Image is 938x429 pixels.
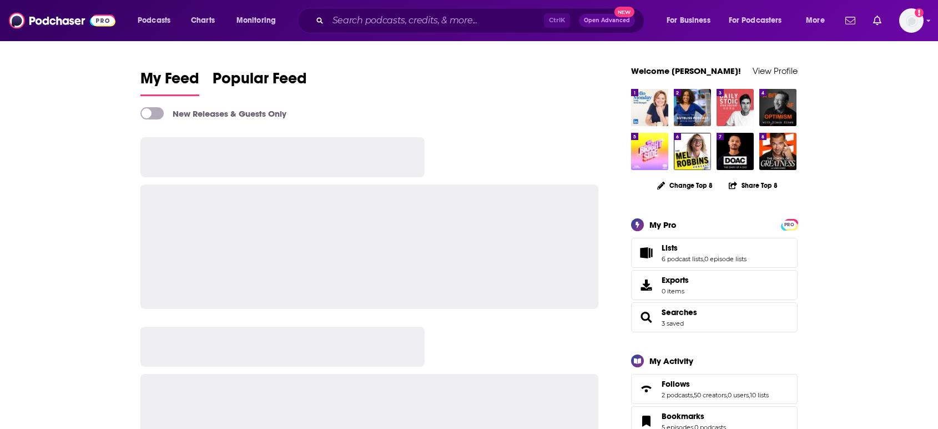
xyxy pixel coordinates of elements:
img: Podchaser - Follow, Share and Rate Podcasts [9,10,115,31]
a: Follows [662,379,769,389]
a: Searches [635,310,657,325]
span: My Feed [140,69,199,94]
a: 2 podcasts [662,391,693,399]
a: Lists [635,245,657,261]
span: Popular Feed [213,69,307,94]
span: Podcasts [138,13,170,28]
span: New [614,7,634,17]
button: Change Top 8 [650,178,719,192]
button: open menu [798,12,839,29]
img: A Bit of Optimism [759,89,796,126]
img: The Mel Robbins Podcast [674,133,711,170]
a: Searches [662,307,697,317]
button: Share Top 8 [728,174,778,196]
span: Logged in as hmill [899,8,924,33]
img: The Bright Side [631,133,668,170]
button: Open AdvancedNew [579,14,635,27]
a: 0 episode lists [704,255,747,263]
a: Charts [184,12,221,29]
span: Monitoring [236,13,276,28]
a: 50 creators [694,391,727,399]
a: 10 lists [750,391,769,399]
img: Hello Monday with Jessi Hempel [631,89,668,126]
span: Exports [662,275,689,285]
img: The Daily Stoic [717,89,754,126]
div: My Activity [649,356,693,366]
a: Popular Feed [213,69,307,96]
button: open menu [659,12,724,29]
span: Bookmarks [662,411,704,421]
a: My Feed [140,69,199,96]
input: Search podcasts, credits, & more... [328,12,544,29]
span: , [727,391,728,399]
span: Searches [631,302,798,332]
span: , [749,391,750,399]
button: open menu [229,12,290,29]
span: 0 items [662,287,689,295]
a: New Releases & Guests Only [140,107,286,119]
span: Exports [635,277,657,293]
a: Bookmarks [635,413,657,429]
span: PRO [783,221,796,229]
span: Charts [191,13,215,28]
span: , [693,391,694,399]
a: 0 users [728,391,749,399]
a: Exports [631,270,798,300]
span: Lists [631,238,798,268]
img: User Profile [899,8,924,33]
button: open menu [722,12,798,29]
span: , [703,255,704,263]
span: For Podcasters [729,13,782,28]
a: Welcome [PERSON_NAME]! [631,66,741,76]
span: Open Advanced [584,18,630,23]
span: For Business [667,13,710,28]
a: Show notifications dropdown [841,11,860,30]
span: Follows [631,374,798,404]
span: Lists [662,243,678,253]
a: Bookmarks [662,411,726,421]
span: Follows [662,379,690,389]
img: The School of Greatness [759,133,796,170]
div: My Pro [649,220,677,230]
img: The Diary Of A CEO with Steven Bartlett [717,133,754,170]
a: View Profile [753,66,798,76]
a: Follows [635,381,657,397]
a: PRO [783,220,796,228]
a: Show notifications dropdown [869,11,886,30]
a: 6 podcast lists [662,255,703,263]
span: More [806,13,825,28]
button: Show profile menu [899,8,924,33]
a: Lists [662,243,747,253]
div: Search podcasts, credits, & more... [308,8,655,33]
span: Ctrl K [544,13,570,28]
a: 3 saved [662,320,684,327]
img: The Gutbliss Podcast [674,89,711,126]
svg: Add a profile image [915,8,924,17]
button: open menu [130,12,185,29]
